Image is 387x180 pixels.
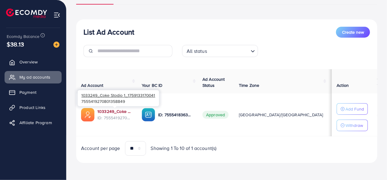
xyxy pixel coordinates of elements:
[5,71,62,83] a: My ad accounts
[5,117,62,129] a: Affiliate Program
[6,8,47,18] img: logo
[81,145,120,152] span: Account per page
[345,105,364,113] p: Add Fund
[81,108,94,121] img: ic-ads-acc.e4c84228.svg
[53,42,59,48] img: image
[337,120,368,131] button: Withdraw
[6,36,25,53] span: $38.13
[361,153,382,175] iframe: Chat
[182,45,258,57] div: Search for option
[19,89,36,95] span: Payment
[151,145,217,152] span: Showing 1 To 10 of 1 account(s)
[83,28,134,36] h3: List Ad Account
[202,111,229,119] span: Approved
[5,86,62,98] a: Payment
[5,56,62,68] a: Overview
[337,82,349,88] span: Action
[158,111,193,118] p: ID: 7555418363737128967
[209,46,248,56] input: Search for option
[19,59,38,65] span: Overview
[97,115,132,121] span: ID: 7555419270801358849
[19,120,52,126] span: Affiliate Program
[202,76,225,88] span: Ad Account Status
[142,82,163,88] span: Your BC ID
[185,47,208,56] span: All status
[342,29,364,35] span: Create new
[336,27,370,38] button: Create new
[19,104,46,110] span: Product Links
[7,33,39,39] span: Ecomdy Balance
[345,122,363,129] p: Withdraw
[53,12,60,19] img: menu
[239,82,259,88] span: Time Zone
[19,74,50,80] span: My ad accounts
[142,108,155,121] img: ic-ba-acc.ded83a64.svg
[337,103,368,115] button: Add Fund
[239,112,323,118] span: [GEOGRAPHIC_DATA]/[GEOGRAPHIC_DATA]
[5,101,62,114] a: Product Links
[97,108,132,114] a: 1033249_Coke Stodio 1_1759133170041
[78,90,159,106] div: 7555419270801358849
[81,92,155,98] span: 1033249_Coke Stodio 1_1759133170041
[81,82,104,88] span: Ad Account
